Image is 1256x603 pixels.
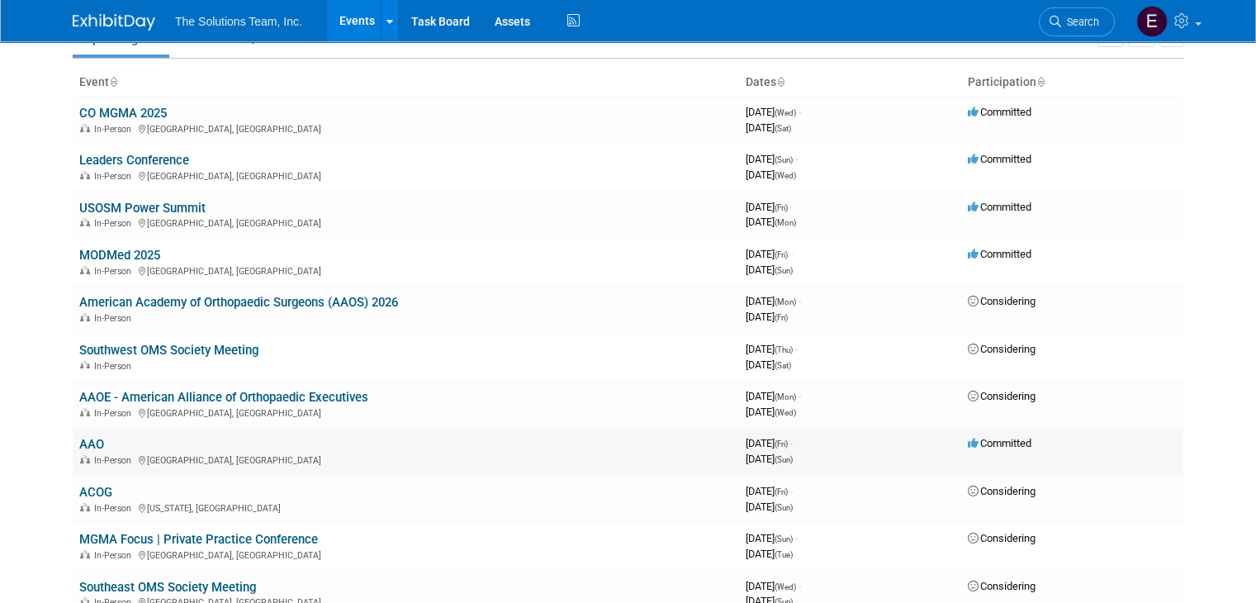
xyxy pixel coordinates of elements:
span: [DATE] [746,121,791,134]
span: Search [1061,16,1099,28]
span: (Fri) [775,439,788,449]
img: Eli Gooden [1136,6,1168,37]
a: AAO [79,437,104,452]
div: [GEOGRAPHIC_DATA], [GEOGRAPHIC_DATA] [79,548,732,561]
span: (Wed) [775,108,796,117]
span: [DATE] [746,343,798,355]
span: (Fri) [775,203,788,212]
span: [DATE] [746,264,793,276]
th: Dates [739,69,961,97]
span: [DATE] [746,548,793,560]
img: In-Person Event [80,361,90,369]
a: Sort by Participation Type [1036,75,1045,88]
th: Participation [961,69,1183,97]
span: Committed [968,248,1031,260]
span: In-Person [94,455,136,466]
a: Search [1039,7,1115,36]
span: (Sat) [775,124,791,133]
span: (Sun) [775,503,793,512]
span: - [799,106,801,118]
span: (Sun) [775,155,793,164]
a: ACOG [79,485,112,500]
a: American Academy of Orthopaedic Surgeons (AAOS) 2026 [79,295,398,310]
span: Considering [968,580,1036,592]
span: (Mon) [775,392,796,401]
div: [GEOGRAPHIC_DATA], [GEOGRAPHIC_DATA] [79,264,732,277]
div: [GEOGRAPHIC_DATA], [GEOGRAPHIC_DATA] [79,406,732,419]
span: Considering [968,485,1036,497]
img: In-Person Event [80,266,90,274]
img: In-Person Event [80,455,90,463]
img: In-Person Event [80,171,90,179]
span: Considering [968,390,1036,402]
span: - [790,485,793,497]
th: Event [73,69,739,97]
a: MGMA Focus | Private Practice Conference [79,532,318,547]
span: [DATE] [746,390,801,402]
span: [DATE] [746,406,796,418]
span: In-Person [94,550,136,561]
a: MODMed 2025 [79,248,160,263]
a: CO MGMA 2025 [79,106,167,121]
img: In-Person Event [80,218,90,226]
span: Considering [968,532,1036,544]
div: [US_STATE], [GEOGRAPHIC_DATA] [79,501,732,514]
span: [DATE] [746,153,798,165]
span: The Solutions Team, Inc. [175,15,302,28]
span: [DATE] [746,248,793,260]
span: In-Person [94,218,136,229]
span: (Tue) [775,550,793,559]
a: AAOE - American Alliance of Orthopaedic Executives [79,390,368,405]
span: In-Person [94,171,136,182]
span: (Sat) [775,361,791,370]
div: [GEOGRAPHIC_DATA], [GEOGRAPHIC_DATA] [79,216,732,229]
a: Southwest OMS Society Meeting [79,343,258,358]
span: [DATE] [746,106,801,118]
span: (Mon) [775,218,796,227]
span: (Sun) [775,455,793,464]
span: (Fri) [775,487,788,496]
div: [GEOGRAPHIC_DATA], [GEOGRAPHIC_DATA] [79,453,732,466]
img: In-Person Event [80,124,90,132]
span: [DATE] [746,169,796,181]
a: USOSM Power Summit [79,201,206,216]
img: In-Person Event [80,503,90,511]
a: Southeast OMS Society Meeting [79,580,256,595]
span: - [790,248,793,260]
span: (Wed) [775,171,796,180]
span: (Thu) [775,345,793,354]
span: - [799,580,801,592]
span: (Sun) [775,534,793,544]
img: In-Person Event [80,408,90,416]
div: [GEOGRAPHIC_DATA], [GEOGRAPHIC_DATA] [79,169,732,182]
span: In-Person [94,503,136,514]
a: Sort by Start Date [776,75,784,88]
span: - [799,390,801,402]
span: [DATE] [746,501,793,513]
span: [DATE] [746,358,791,371]
span: - [795,343,798,355]
img: In-Person Event [80,313,90,321]
span: Considering [968,343,1036,355]
span: In-Person [94,313,136,324]
a: Sort by Event Name [109,75,117,88]
span: (Fri) [775,313,788,322]
span: Committed [968,437,1031,449]
img: In-Person Event [80,550,90,558]
span: - [790,437,793,449]
span: (Wed) [775,408,796,417]
span: (Fri) [775,250,788,259]
span: - [790,201,793,213]
span: (Sun) [775,266,793,275]
span: [DATE] [746,295,801,307]
span: (Wed) [775,582,796,591]
span: [DATE] [746,532,798,544]
span: [DATE] [746,311,788,323]
span: [DATE] [746,437,793,449]
span: [DATE] [746,580,801,592]
span: [DATE] [746,201,793,213]
span: In-Person [94,361,136,372]
span: [DATE] [746,485,793,497]
span: - [795,153,798,165]
a: Leaders Conference [79,153,189,168]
